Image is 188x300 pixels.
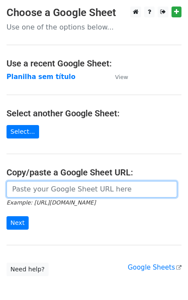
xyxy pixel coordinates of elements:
[7,181,177,198] input: Paste your Google Sheet URL here
[128,264,181,271] a: Google Sheets
[7,263,49,276] a: Need help?
[7,7,181,19] h3: Choose a Google Sheet
[7,125,39,138] a: Select...
[7,167,181,178] h4: Copy/paste a Google Sheet URL:
[145,258,188,300] div: Widget de chat
[7,58,181,69] h4: Use a recent Google Sheet:
[145,258,188,300] iframe: Chat Widget
[7,216,29,230] input: Next
[7,23,181,32] p: Use one of the options below...
[106,73,128,81] a: View
[7,199,96,206] small: Example: [URL][DOMAIN_NAME]
[115,74,128,80] small: View
[7,108,181,119] h4: Select another Google Sheet:
[7,73,76,81] a: Planilha sem título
